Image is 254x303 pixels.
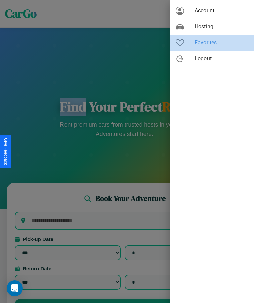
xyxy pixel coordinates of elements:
div: Give Feedback [3,138,8,165]
span: Favorites [195,39,249,47]
div: Open Intercom Messenger [7,280,23,296]
span: Account [195,7,249,15]
span: Logout [195,55,249,63]
div: Hosting [170,19,254,35]
div: Favorites [170,35,254,51]
div: Logout [170,51,254,67]
div: Account [170,3,254,19]
span: Hosting [195,23,249,31]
